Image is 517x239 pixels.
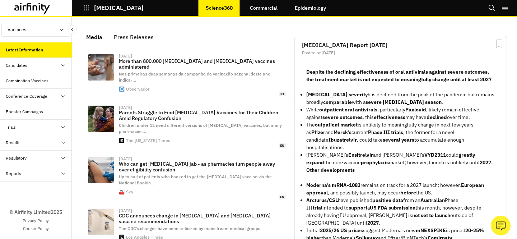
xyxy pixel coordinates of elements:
[306,167,355,173] strong: Other developments
[306,151,495,166] p: [PERSON_NAME]’s and [PERSON_NAME]’s could the non-vaccine market; however, launch is unlikely unt...
[82,152,292,204] a: [DATE]Who can get [MEDICAL_DATA] jab - as pharmacies turn people away over eligibility confusionU...
[6,62,27,69] div: Candidates
[6,124,16,130] div: Trials
[323,99,352,105] strong: comparable
[302,51,499,55] div: Posted on [DATE]
[119,174,272,185] span: Up to half of patients who booked to get the [MEDICAL_DATA] vaccine via the National Bookin …
[88,106,114,132] img: 07WELL-PEDIATRIC-VACCINE2-wbgq-facebookJumbo.jpg
[119,226,261,231] span: The CDC’s changes have been criticized by mainstream medical groups.
[119,213,286,224] p: CDC announces change in [MEDICAL_DATA] and [MEDICAL_DATA] vaccine recommendations
[306,91,495,106] p: has declined from the peak of the pandemic but remains broadly with a .
[320,227,363,234] strong: 2025/26 US prices
[306,106,495,121] p: While , particularly , likely remain effective against , this may have over time.
[306,121,495,151] p: The is unlikely to meaningfully change in next few years as and current , the former for a novel ...
[279,92,286,97] span: pt
[306,69,492,83] strong: Despite the declining effectiveness of oral antivirals against severe outcomes, the treatment mar...
[374,114,405,120] strong: effectiveness
[315,121,358,128] strong: outpatient market
[119,105,132,110] div: [DATE]
[119,123,282,134] span: Children under 12 need different versions of [MEDICAL_DATA] vaccines, but many pharmacies …
[306,197,338,203] strong: Arcturus/CSL
[313,204,322,211] strong: trial
[94,5,144,11] p: [MEDICAL_DATA]
[67,25,77,34] button: Close Sidebar
[88,157,114,183] img: skynews-covid-vaccination_7044710.jpg
[23,225,49,232] a: Cookie Policy
[372,197,403,203] strong: positive data
[405,106,426,113] strong: Paxlovid
[119,138,124,143] img: t_logo_291_black.png
[491,216,511,235] button: Ask our analysts
[6,139,20,146] div: Results
[306,181,495,197] p: remains on track for a 2027 launch; however, , and possibly launch, may occur the US.
[306,182,360,188] strong: Moderna’s mRNA-1083
[368,129,403,135] strong: Phase III trials
[412,212,450,219] strong: not set to launch
[306,91,368,98] strong: [MEDICAL_DATA] severity
[126,87,150,91] div: Observador
[119,208,132,213] div: [DATE]
[370,204,415,211] strong: US FDA submission
[424,152,446,158] strong: VYD2311
[126,138,170,143] div: The [US_STATE] Times
[86,32,102,42] div: Media
[1,23,70,37] button: Vaccines
[488,2,495,14] button: Search
[119,71,271,83] span: Nas primeiras duas semanas da campanha da vacinação sazonal deste ano, indica- …
[114,32,154,42] div: Press Releases
[340,114,363,120] strong: outcomes
[420,197,445,203] strong: Australian
[82,50,292,101] a: [DATE]More than 800,000 [MEDICAL_DATA] and [MEDICAL_DATA] vaccines administeredNas primeiras duas...
[119,58,286,70] p: More than 800,000 [MEDICAL_DATA] and [MEDICAL_DATA] vaccines administered
[349,204,367,211] strong: support
[306,197,495,227] p: have published from an Phase III intended to a this month; however, despite already having EU app...
[427,114,447,120] strong: declined
[367,220,379,226] strong: 2027
[279,195,286,199] span: en
[6,109,43,115] div: Booster Campaigns
[6,78,48,84] div: Combination Vaccines
[119,87,124,92] img: apple-touch-icon.png
[119,157,132,161] div: [DATE]
[365,99,442,105] strong: severe [MEDICAL_DATA] season
[400,189,416,196] strong: before
[6,170,21,177] div: Reports
[82,101,292,152] a: [DATE]Parents Struggle to Find [MEDICAL_DATA] Vaccines for Their Children Amid Regulatory Confusi...
[119,189,124,194] img: apple-touch-icon.png
[119,110,286,121] p: Parents Struggle to Find [MEDICAL_DATA] Vaccines for Their Children Amid Regulatory Confusion
[480,159,491,166] strong: 2027
[348,152,373,158] strong: Ensitrelvir
[495,39,504,48] svg: Bookmark Report
[88,54,114,81] img: https%3A%2F%2Fbordalo.observador.pt%2Fv2%2Frs%3Afill%3A770%3A403%2Fc%3A2000%3A1124%3Anowe%3A0%3A1...
[126,190,133,194] div: Sky
[329,137,357,143] strong: Ibuzatrelvir
[6,47,43,53] div: Latest Information
[383,137,414,143] strong: several years
[416,227,446,234] strong: mNEXSPIKE
[302,42,499,48] h2: [MEDICAL_DATA] Report [DATE]
[322,114,339,120] strong: severe
[279,143,286,148] span: en
[334,129,351,135] strong: Merck’s
[311,129,325,135] strong: Pfizer
[9,208,62,216] p: © Airfinity Limited 2025
[319,106,377,113] strong: outpatient oral antivirals
[6,93,47,100] div: Conference Coverage
[119,54,132,58] div: [DATE]
[83,2,144,14] button: [MEDICAL_DATA]
[206,5,233,11] p: Science360
[361,159,389,166] strong: prophylaxis
[23,217,49,224] a: Privacy Policy
[119,161,286,173] p: Who can get [MEDICAL_DATA] jab - as pharmacies turn people away over eligibility confusion
[6,155,27,161] div: Regulatory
